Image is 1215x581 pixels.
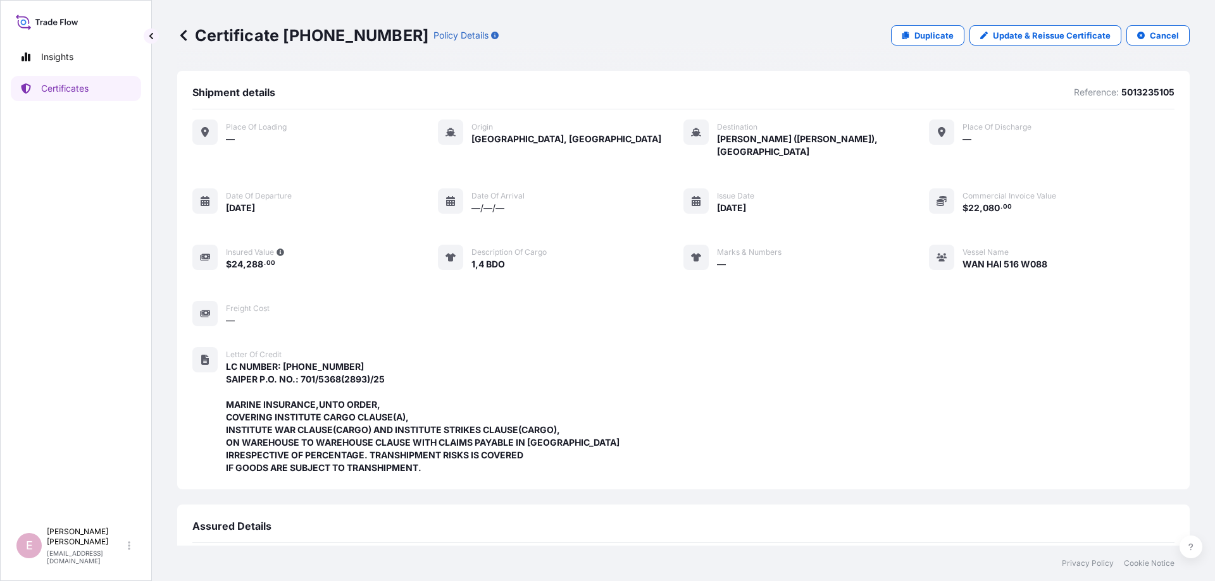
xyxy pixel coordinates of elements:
p: Duplicate [914,29,954,42]
a: Update & Reissue Certificate [969,25,1121,46]
span: Issue Date [717,191,754,201]
span: Place of Loading [226,122,287,132]
a: Duplicate [891,25,964,46]
span: , [980,204,983,212]
span: Marks & Numbers [717,247,782,257]
span: Commercial Invoice Value [963,191,1056,201]
span: 24 [232,260,243,269]
p: 5013235105 [1121,86,1174,99]
p: [PERSON_NAME] [PERSON_NAME] [47,527,125,547]
span: 1,4 BDO [471,258,505,271]
span: Description of cargo [471,247,547,257]
span: — [226,133,235,145]
span: 080 [983,204,1000,212]
p: Certificates [41,82,89,95]
span: E [26,539,33,552]
span: WAN HAI 516 W088 [963,258,1047,271]
p: Update & Reissue Certificate [993,29,1111,42]
span: Date of arrival [471,191,525,201]
p: Reference: [1074,86,1119,99]
span: [DATE] [717,202,746,214]
span: 00 [1003,205,1012,209]
span: Origin [471,122,493,132]
span: Vessel Name [963,247,1009,257]
span: — [717,258,726,271]
a: Cookie Notice [1124,558,1174,568]
p: Certificate [PHONE_NUMBER] [177,25,428,46]
span: [GEOGRAPHIC_DATA], [GEOGRAPHIC_DATA] [471,133,661,145]
span: 288 [246,260,263,269]
span: [PERSON_NAME] ([PERSON_NAME]), [GEOGRAPHIC_DATA] [717,133,929,158]
span: . [264,261,266,266]
button: Cancel [1126,25,1190,46]
span: 22 [968,204,980,212]
span: LC NUMBER: [PHONE_NUMBER] SAIPER P.O. NO.: 701/5368(2893)/25 MARINE INSURANCE,UNTO ORDER, COVERIN... [226,360,620,474]
span: Shipment details [192,86,275,99]
span: $ [226,260,232,269]
span: Date of departure [226,191,292,201]
span: Insured Value [226,247,274,257]
span: Destination [717,122,757,132]
span: [DATE] [226,202,255,214]
span: $ [963,204,968,212]
span: — [963,133,971,145]
span: , [243,260,246,269]
span: Assured Details [192,520,271,532]
p: Policy Details [433,29,489,42]
span: — [226,314,235,327]
span: 00 [266,261,275,266]
p: Insights [41,51,73,63]
span: . [1000,205,1002,209]
span: Freight Cost [226,303,270,314]
a: Certificates [11,76,141,101]
span: Letter of Credit [226,350,282,360]
span: Place of discharge [963,122,1031,132]
a: Insights [11,44,141,70]
p: Cancel [1150,29,1179,42]
p: [EMAIL_ADDRESS][DOMAIN_NAME] [47,549,125,565]
a: Privacy Policy [1062,558,1114,568]
span: —/—/— [471,202,504,214]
